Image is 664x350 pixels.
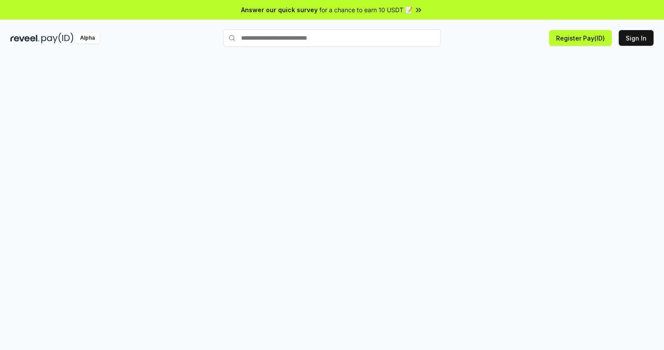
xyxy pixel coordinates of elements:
[10,33,40,44] img: reveel_dark
[319,5,412,14] span: for a chance to earn 10 USDT 📝
[619,30,654,46] button: Sign In
[241,5,318,14] span: Answer our quick survey
[75,33,100,44] div: Alpha
[41,33,74,44] img: pay_id
[549,30,612,46] button: Register Pay(ID)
